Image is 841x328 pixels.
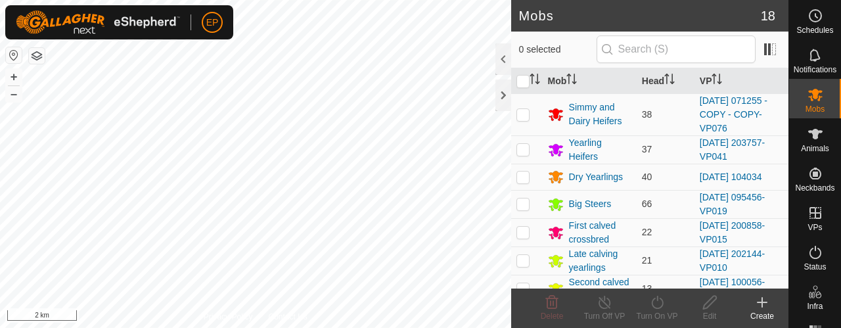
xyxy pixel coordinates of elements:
span: 13 [642,283,652,294]
div: Second calved Simmy [569,275,631,303]
div: Edit [683,310,736,322]
span: 22 [642,227,652,237]
span: EP [206,16,219,30]
p-sorticon: Activate to sort [664,76,675,86]
img: Gallagher Logo [16,11,180,34]
button: Reset Map [6,47,22,63]
span: Infra [807,302,823,310]
h2: Mobs [519,8,761,24]
a: Contact Us [268,311,307,323]
a: [DATE] 203757-VP041 [700,137,765,162]
a: [DATE] 071255 - COPY - COPY-VP076 [700,95,767,133]
span: Mobs [806,105,825,113]
th: Head [637,68,694,94]
a: [DATE] 202144-VP010 [700,248,765,273]
span: Notifications [794,66,836,74]
span: 66 [642,199,652,209]
a: [DATE] 104034 [700,172,762,182]
div: Create [736,310,788,322]
div: Late calving yearlings [569,247,631,275]
span: 21 [642,255,652,266]
div: Simmy and Dairy Heifers [569,101,631,128]
span: 40 [642,172,652,182]
span: Schedules [796,26,833,34]
a: [DATE] 200858-VP015 [700,220,765,245]
span: Delete [541,312,564,321]
a: [DATE] 095456-VP019 [700,192,765,216]
div: First calved crossbred [569,219,631,246]
div: Yearling Heifers [569,136,631,164]
button: Map Layers [29,48,45,64]
div: Big Steers [569,197,612,211]
th: Mob [543,68,637,94]
button: + [6,69,22,85]
div: Turn On VP [631,310,683,322]
div: Dry Yearlings [569,170,624,184]
p-sorticon: Activate to sort [712,76,722,86]
input: Search (S) [597,35,756,63]
button: – [6,86,22,102]
span: VPs [807,223,822,231]
p-sorticon: Activate to sort [566,76,577,86]
span: Status [804,263,826,271]
span: 18 [761,6,775,26]
a: [DATE] 100056-VP006 [700,277,765,301]
span: 0 selected [519,43,597,57]
div: Turn Off VP [578,310,631,322]
p-sorticon: Activate to sort [530,76,540,86]
span: Animals [801,145,829,152]
a: Privacy Policy [204,311,253,323]
span: 37 [642,144,652,154]
span: 38 [642,109,652,120]
th: VP [694,68,788,94]
span: Neckbands [795,184,834,192]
